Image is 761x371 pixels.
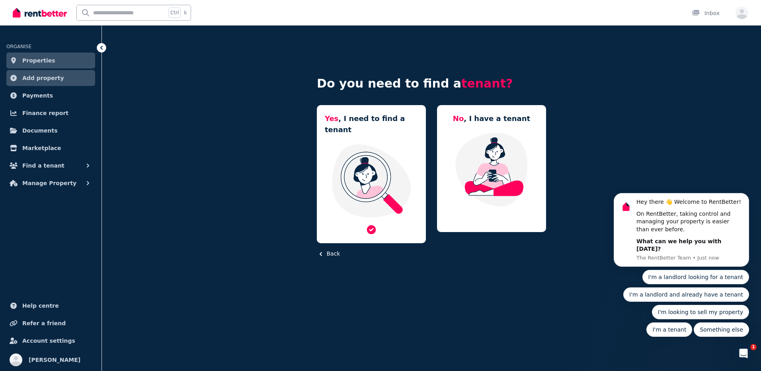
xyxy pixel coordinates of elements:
span: ORGANISE [6,44,31,49]
span: k [184,10,187,16]
span: Documents [22,126,58,135]
iframe: Intercom notifications message [602,122,761,350]
h5: , I have a tenant [453,113,530,124]
span: Manage Property [22,178,76,188]
a: Properties [6,53,95,68]
button: Find a tenant [6,158,95,174]
a: Add property [6,70,95,86]
a: Refer a friend [6,315,95,331]
img: RentBetter [13,7,67,19]
a: Documents [6,123,95,139]
span: [PERSON_NAME] [29,355,80,365]
span: Help centre [22,301,59,310]
h4: Do you need to find a [317,76,546,91]
a: Help centre [6,298,95,314]
span: Properties [22,56,55,65]
iframe: Intercom live chat [734,344,753,363]
span: Payments [22,91,53,100]
span: Yes [325,114,338,123]
h5: , I need to find a tenant [325,113,418,135]
span: Finance report [22,108,68,118]
span: 1 [750,344,757,350]
img: I need a tenant [325,143,418,218]
a: Payments [6,88,95,103]
a: Account settings [6,333,95,349]
a: Finance report [6,105,95,121]
span: No [453,114,464,123]
button: Manage Property [6,175,95,191]
a: Marketplace [6,140,95,156]
img: Manage my property [445,132,538,207]
span: Account settings [22,336,75,346]
span: Ctrl [168,8,181,18]
span: Find a tenant [22,161,64,170]
span: Add property [22,73,64,83]
span: Marketplace [22,143,61,153]
span: Refer a friend [22,318,66,328]
div: Inbox [692,9,720,17]
span: tenant? [461,76,513,90]
button: Back [317,250,340,258]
